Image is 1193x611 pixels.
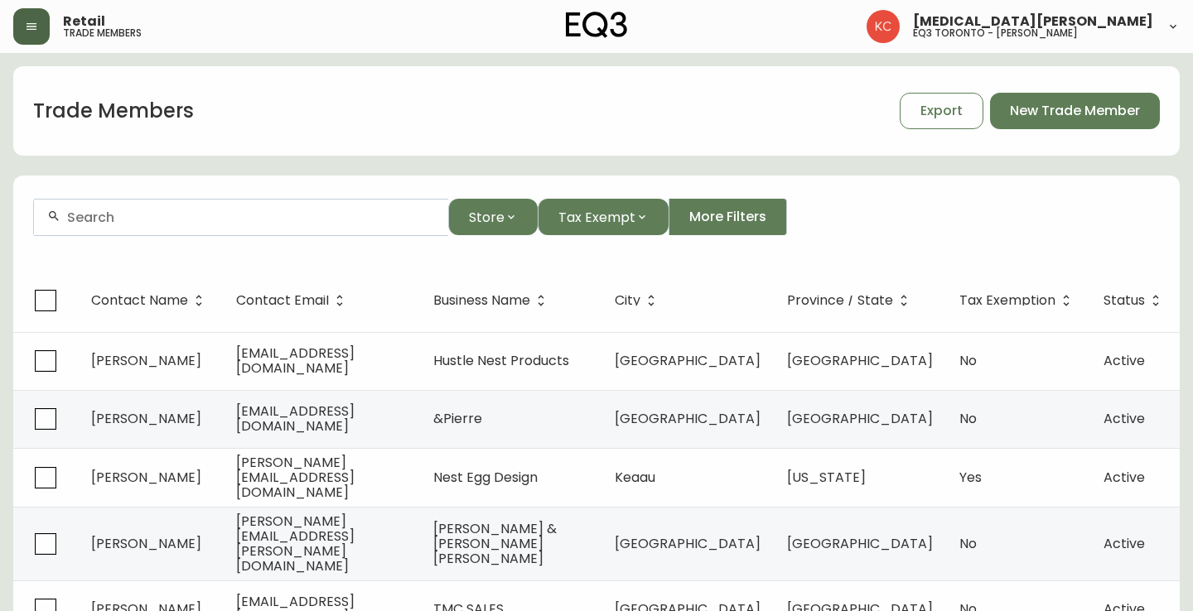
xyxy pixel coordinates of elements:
span: No [959,534,977,553]
span: [MEDICAL_DATA][PERSON_NAME] [913,15,1153,28]
span: Store [469,207,505,228]
img: 6487344ffbf0e7f3b216948508909409 [867,10,900,43]
span: [PERSON_NAME] [91,351,201,370]
span: [PERSON_NAME] [91,534,201,553]
span: [PERSON_NAME][EMAIL_ADDRESS][PERSON_NAME][DOMAIN_NAME] [236,512,355,575]
span: [GEOGRAPHIC_DATA] [615,409,761,428]
span: [PERSON_NAME] & [PERSON_NAME] [PERSON_NAME] [433,519,557,568]
span: City [615,296,640,305]
span: Nest Egg Design [433,468,538,487]
span: Hustle Nest Products [433,351,569,370]
span: [US_STATE] [787,468,866,487]
button: Store [448,199,538,235]
input: Search [67,209,435,225]
span: &Pierre [433,409,482,428]
span: [GEOGRAPHIC_DATA] [787,351,933,370]
span: No [959,409,977,428]
span: Contact Email [236,296,329,305]
span: City [615,293,662,308]
h5: trade members [63,28,142,38]
span: Tax Exemption [959,293,1077,308]
span: Status [1104,293,1166,308]
span: [EMAIL_ADDRESS][DOMAIN_NAME] [236,344,355,378]
span: Province / State [787,293,915,308]
span: Active [1104,409,1145,428]
button: Tax Exempt [538,199,669,235]
span: Active [1104,351,1145,370]
h1: Trade Members [33,97,194,125]
span: [GEOGRAPHIC_DATA] [787,409,933,428]
span: Active [1104,534,1145,553]
span: Tax Exemption [959,296,1055,305]
span: Yes [959,468,982,487]
button: Export [900,93,983,129]
span: New Trade Member [1010,102,1140,120]
span: Keaau [615,468,655,487]
span: Retail [63,15,105,28]
span: More Filters [689,208,766,226]
span: [GEOGRAPHIC_DATA] [615,534,761,553]
span: [GEOGRAPHIC_DATA] [615,351,761,370]
span: Export [920,102,963,120]
span: Business Name [433,296,530,305]
button: New Trade Member [990,93,1160,129]
span: [PERSON_NAME] [91,409,201,428]
span: Business Name [433,293,552,308]
span: Active [1104,468,1145,487]
button: More Filters [669,199,787,235]
span: [PERSON_NAME][EMAIL_ADDRESS][DOMAIN_NAME] [236,453,355,502]
img: logo [566,12,627,38]
span: [PERSON_NAME] [91,468,201,487]
span: Province / State [787,296,893,305]
span: [EMAIL_ADDRESS][DOMAIN_NAME] [236,402,355,435]
span: [GEOGRAPHIC_DATA] [787,534,933,553]
span: No [959,351,977,370]
span: Status [1104,296,1145,305]
span: Contact Name [91,296,188,305]
span: Contact Email [236,293,350,308]
span: Contact Name [91,293,210,308]
span: Tax Exempt [558,207,635,228]
h5: eq3 toronto - [PERSON_NAME] [913,28,1078,38]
